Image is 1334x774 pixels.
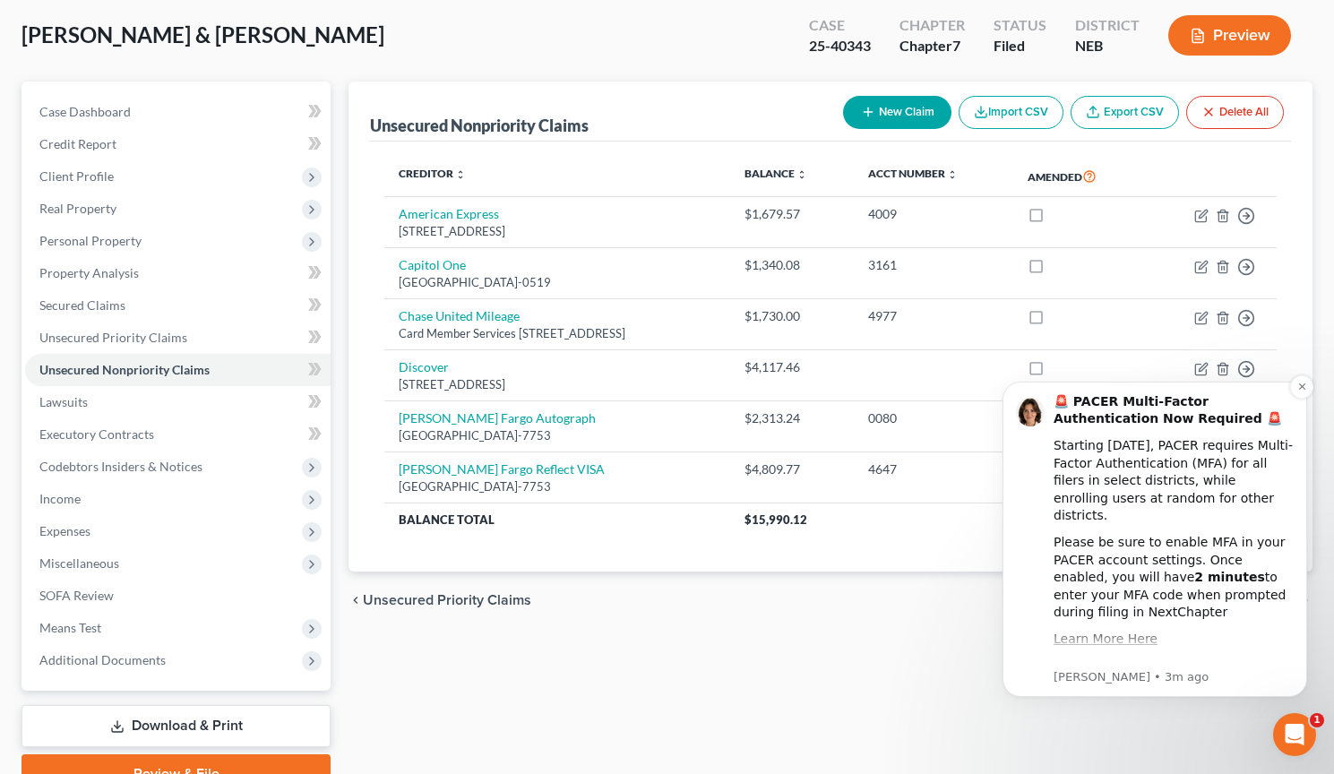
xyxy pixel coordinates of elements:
span: Client Profile [39,168,114,184]
iframe: Intercom live chat [1273,713,1316,756]
span: Codebtors Insiders & Notices [39,459,202,474]
span: Credit Report [39,136,116,151]
span: Secured Claims [39,297,125,313]
i: chevron_left [349,593,363,607]
div: NEB [1075,36,1140,56]
div: Card Member Services [STREET_ADDRESS] [399,325,716,342]
div: 25-40343 [809,36,871,56]
div: Case [809,15,871,36]
i: unfold_more [455,169,466,180]
span: Additional Documents [39,652,166,667]
span: Unsecured Priority Claims [39,330,187,345]
span: SOFA Review [39,588,114,603]
a: Balance unfold_more [744,167,807,180]
a: Discover [399,359,449,374]
span: 1 [1310,713,1324,727]
button: chevron_left Unsecured Priority Claims [349,593,531,607]
a: Credit Report [25,128,331,160]
button: Preview [1168,15,1291,56]
a: Case Dashboard [25,96,331,128]
div: District [1075,15,1140,36]
div: 0080 [868,409,1000,427]
button: Import CSV [959,96,1063,129]
a: Unsecured Priority Claims [25,322,331,354]
div: $2,313.24 [744,409,839,427]
span: 7 [952,37,960,54]
div: $1,730.00 [744,307,839,325]
span: Expenses [39,523,90,538]
a: SOFA Review [25,580,331,612]
a: Secured Claims [25,289,331,322]
a: Download & Print [22,705,331,747]
div: Filed [994,36,1046,56]
button: New Claim [843,96,951,129]
div: 4647 [868,460,1000,478]
i: unfold_more [796,169,807,180]
span: Income [39,491,81,506]
a: Chase United Mileage [399,308,520,323]
a: Export CSV [1071,96,1179,129]
div: [GEOGRAPHIC_DATA]-7753 [399,478,716,495]
a: Property Analysis [25,257,331,289]
div: $4,117.46 [744,358,839,376]
span: Lawsuits [39,394,88,409]
div: 4977 [868,307,1000,325]
div: Chapter [899,36,965,56]
span: Personal Property [39,233,142,248]
button: Delete All [1186,96,1284,129]
span: Unsecured Priority Claims [363,593,531,607]
a: American Express [399,206,499,221]
div: [GEOGRAPHIC_DATA]-7753 [399,427,716,444]
a: Acct Number unfold_more [868,167,958,180]
div: $4,809.77 [744,460,839,478]
a: Unsecured Nonpriority Claims [25,354,331,386]
div: 3161 [868,256,1000,274]
span: Executory Contracts [39,426,154,442]
div: $1,340.08 [744,256,839,274]
span: Real Property [39,201,116,216]
a: Creditor unfold_more [399,167,466,180]
div: $1,679.57 [744,205,839,223]
div: [STREET_ADDRESS] [399,376,716,393]
th: Balance Total [384,503,730,536]
span: Unsecured Nonpriority Claims [39,362,210,377]
div: Status [994,15,1046,36]
div: Unsecured Nonpriority Claims [370,115,589,136]
div: Chapter [899,15,965,36]
span: $15,990.12 [744,512,807,527]
div: [STREET_ADDRESS] [399,223,716,240]
a: Capitol One [399,257,466,272]
span: Means Test [39,620,101,635]
th: Amended [1013,156,1145,197]
iframe: Intercom notifications message [976,348,1334,726]
a: Executory Contracts [25,418,331,451]
span: [PERSON_NAME] & [PERSON_NAME] [22,21,384,47]
span: Case Dashboard [39,104,131,119]
i: unfold_more [947,169,958,180]
span: Miscellaneous [39,555,119,571]
a: [PERSON_NAME] Fargo Autograph [399,410,596,426]
a: Lawsuits [25,386,331,418]
div: [GEOGRAPHIC_DATA]-0519 [399,274,716,291]
span: Property Analysis [39,265,139,280]
a: [PERSON_NAME] Fargo Reflect VISA [399,461,605,477]
div: 4009 [868,205,1000,223]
